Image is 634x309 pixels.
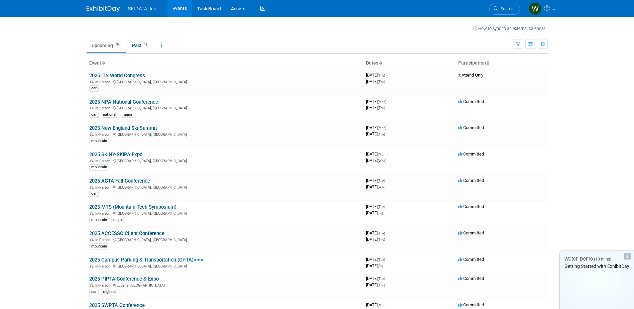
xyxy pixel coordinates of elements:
[378,264,383,268] span: (Fri)
[366,230,387,235] span: [DATE]
[366,125,388,130] span: [DATE]
[366,276,387,281] span: [DATE]
[458,230,484,235] span: Committed
[378,80,385,84] span: (Thu)
[387,125,388,130] span: -
[386,230,387,235] span: -
[90,211,94,215] img: In-Person Event
[89,158,361,163] div: [GEOGRAPHIC_DATA], [GEOGRAPHIC_DATA]
[90,80,94,83] img: In-Person Event
[366,73,387,78] span: [DATE]
[90,238,94,241] img: In-Person Event
[89,164,109,170] div: mountain
[378,74,385,77] span: (Thu)
[89,178,150,184] a: 2025 AGTA Fall Conference
[458,125,484,130] span: Committed
[90,283,94,287] img: In-Person Event
[101,289,118,295] div: regional
[89,79,361,84] div: [GEOGRAPHIC_DATA], [GEOGRAPHIC_DATA]
[366,131,385,136] span: [DATE]
[121,112,134,118] div: major
[529,2,541,15] img: William Reigeluth
[90,132,94,136] img: In-Person Event
[95,106,112,110] span: In-Person
[386,178,387,183] span: -
[90,159,94,162] img: In-Person Event
[458,151,484,157] span: Committed
[90,185,94,189] img: In-Person Event
[89,125,157,131] a: 2025 New England Ski Summit
[387,302,388,307] span: -
[95,185,112,190] span: In-Person
[127,39,154,52] a: Past12
[366,263,383,268] span: [DATE]
[458,178,484,183] span: Committed
[89,302,145,308] a: 2025 SWPTA Conference
[489,3,520,15] a: Search
[458,99,484,104] span: Committed
[378,277,385,281] span: (Tue)
[366,204,387,209] span: [DATE]
[378,132,385,136] span: (Tue)
[386,276,387,281] span: -
[378,303,386,307] span: (Mon)
[366,282,385,287] span: [DATE]
[89,204,176,210] a: 2025 MTS (Mountain Tech Symposium)
[486,60,489,66] a: Sort by Participation Type
[89,230,164,236] a: 2025 ACCESSO Client Conference
[87,39,126,52] a: Upcoming16
[89,85,99,91] div: car
[95,211,112,216] span: In-Person
[89,276,159,282] a: 2025 PIPTA Conference & Expo
[95,159,112,163] span: In-Person
[366,151,388,157] span: [DATE]
[458,204,484,209] span: Committed
[87,6,120,12] img: ExhibitDay
[89,105,361,110] div: [GEOGRAPHIC_DATA], [GEOGRAPHIC_DATA]
[142,42,149,47] span: 12
[378,205,385,209] span: (Tue)
[101,112,118,118] div: national
[458,73,483,78] span: Attend Only
[89,151,142,158] a: 2025 SKINY-SKIPA Expo
[95,238,112,242] span: In-Person
[387,151,388,157] span: -
[386,73,387,78] span: -
[89,184,361,190] div: [GEOGRAPHIC_DATA], [GEOGRAPHIC_DATA]
[366,210,383,215] span: [DATE]
[363,58,456,69] th: Dates
[95,283,112,288] span: In-Person
[90,106,94,109] img: In-Person Event
[560,255,634,263] div: Watch Demo
[101,60,105,66] a: Sort by Event Name
[89,237,361,242] div: [GEOGRAPHIC_DATA], [GEOGRAPHIC_DATA]
[95,80,112,84] span: In-Person
[366,184,386,189] span: [DATE]
[473,26,548,31] a: How to sync to an external calendar...
[458,302,484,307] span: Committed
[378,106,385,110] span: (Thu)
[378,159,386,163] span: (Wed)
[89,191,99,197] div: car
[366,105,385,110] span: [DATE]
[366,158,386,163] span: [DATE]
[378,211,383,215] span: (Fri)
[366,257,387,262] span: [DATE]
[89,131,361,137] div: [GEOGRAPHIC_DATA], [GEOGRAPHIC_DATA]
[560,263,634,270] div: Getting Started with ExhibitDay
[378,60,382,66] a: Sort by Start Date
[386,257,387,262] span: -
[89,263,361,269] div: [GEOGRAPHIC_DATA], [GEOGRAPHIC_DATA]
[89,112,99,118] div: car
[89,99,158,105] a: 2025 NPA National Conference
[366,237,385,242] span: [DATE]
[378,100,386,104] span: (Mon)
[89,210,361,216] div: [GEOGRAPHIC_DATA], [GEOGRAPHIC_DATA]
[366,178,387,183] span: [DATE]
[89,217,109,223] div: mountain
[366,302,388,307] span: [DATE]
[366,79,385,84] span: [DATE]
[378,126,386,130] span: (Mon)
[378,283,385,287] span: (Thu)
[111,217,125,223] div: major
